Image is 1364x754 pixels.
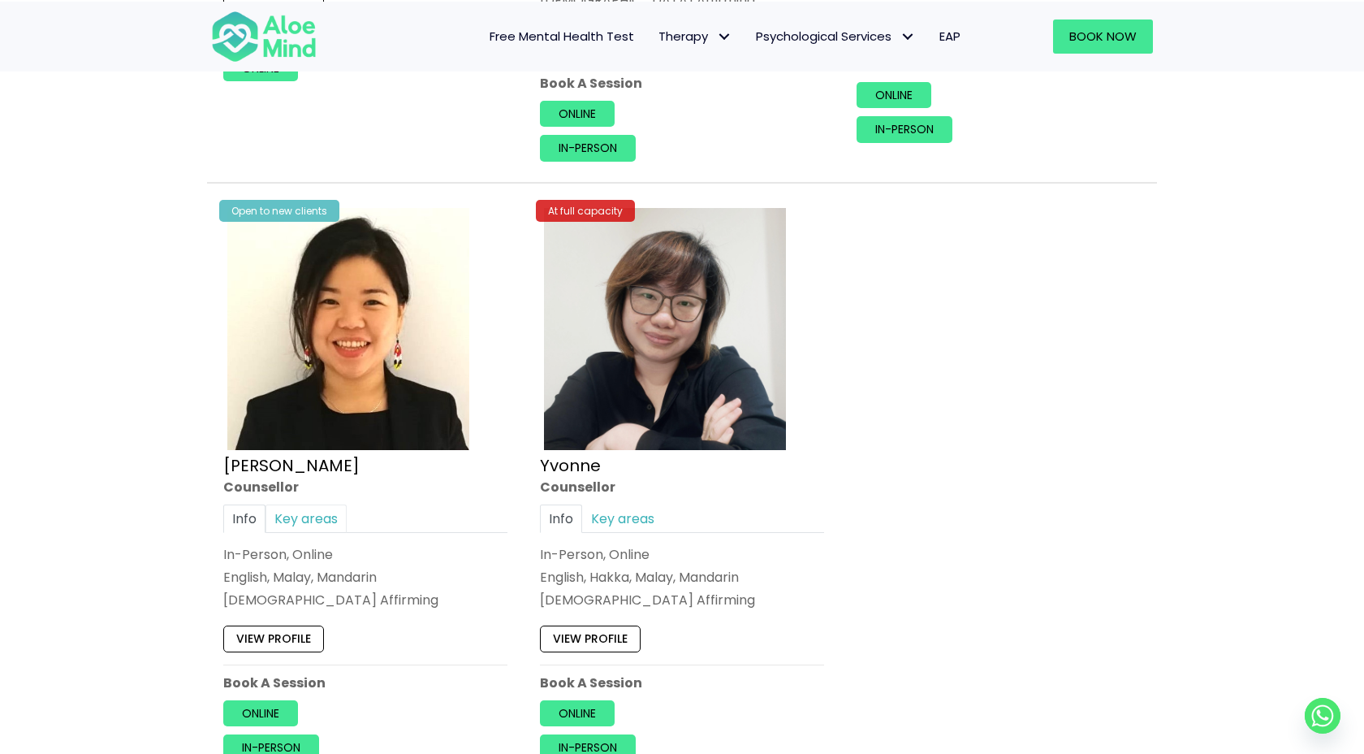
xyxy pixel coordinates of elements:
[712,24,736,48] span: Therapy: submenu
[540,477,824,496] div: Counsellor
[223,505,265,533] a: Info
[540,591,824,609] div: [DEMOGRAPHIC_DATA] Affirming
[927,19,973,54] a: EAP
[1069,28,1137,45] span: Book Now
[540,101,615,127] a: Online
[265,505,347,533] a: Key areas
[744,19,927,54] a: Psychological ServicesPsychological Services: submenu
[211,10,317,63] img: Aloe mind Logo
[490,28,634,45] span: Free Mental Health Test
[540,545,824,564] div: In-Person, Online
[857,116,952,142] a: In-person
[1053,19,1153,54] a: Book Now
[540,626,641,652] a: View profile
[582,505,663,533] a: Key areas
[223,545,507,564] div: In-Person, Online
[536,200,635,222] div: At full capacity
[219,200,339,222] div: Open to new clients
[540,505,582,533] a: Info
[338,19,973,54] nav: Menu
[896,24,919,48] span: Psychological Services: submenu
[939,28,960,45] span: EAP
[540,136,636,162] a: In-person
[540,74,824,93] p: Book A Session
[477,19,646,54] a: Free Mental Health Test
[223,453,360,476] a: [PERSON_NAME]
[540,568,824,587] p: English, Hakka, Malay, Mandarin
[756,28,915,45] span: Psychological Services
[646,19,744,54] a: TherapyTherapy: submenu
[223,477,507,496] div: Counsellor
[540,453,601,476] a: Yvonne
[223,626,324,652] a: View profile
[223,568,507,587] p: English, Malay, Mandarin
[223,674,507,692] p: Book A Session
[540,700,615,726] a: Online
[223,700,298,726] a: Online
[658,28,732,45] span: Therapy
[544,208,786,450] img: Yvonne crop Aloe Mind
[1305,698,1340,734] a: Whatsapp
[540,674,824,692] p: Book A Session
[857,82,931,108] a: Online
[227,208,469,450] img: Karen Counsellor
[223,591,507,609] div: [DEMOGRAPHIC_DATA] Affirming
